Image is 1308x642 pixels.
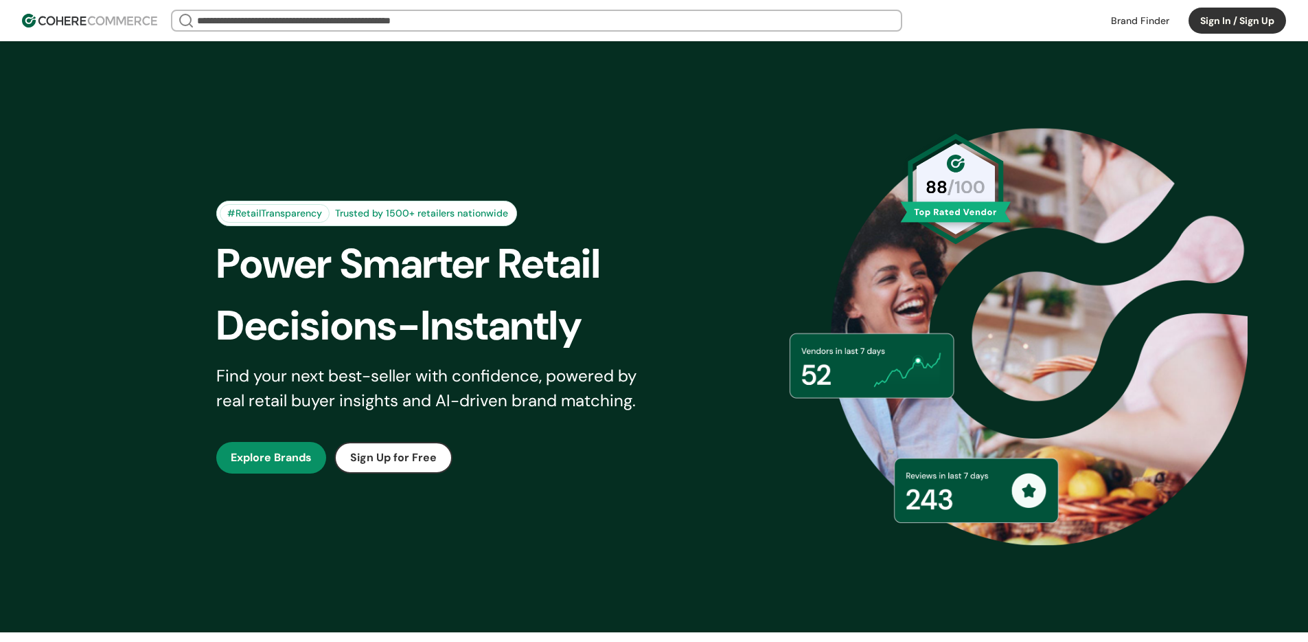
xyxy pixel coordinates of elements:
div: Decisions-Instantly [216,295,678,357]
button: Sign Up for Free [334,442,452,474]
div: Trusted by 1500+ retailers nationwide [330,206,514,221]
img: Cohere Logo [22,14,157,27]
div: #RetailTransparency [220,204,330,223]
button: Sign In / Sign Up [1189,8,1286,34]
button: Explore Brands [216,442,326,474]
div: Power Smarter Retail [216,233,678,295]
div: Find your next best-seller with confidence, powered by real retail buyer insights and AI-driven b... [216,364,654,413]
